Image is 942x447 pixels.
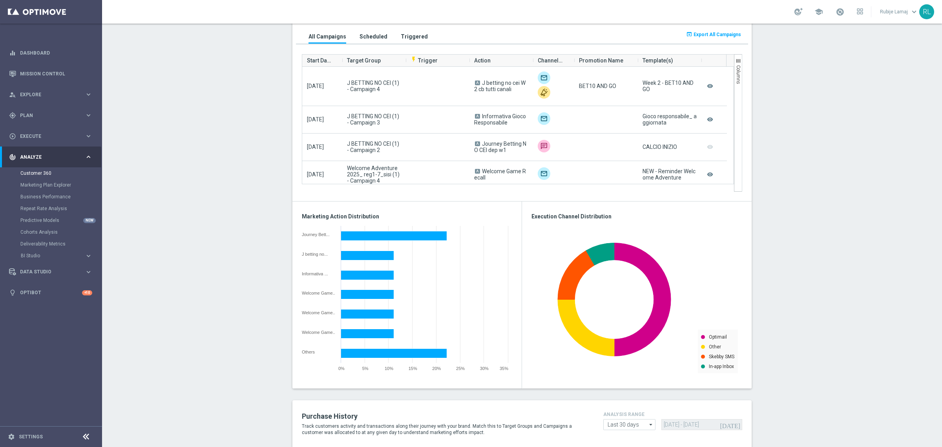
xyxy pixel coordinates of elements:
i: remove_red_eye [706,114,714,125]
i: remove_red_eye [706,169,714,180]
span: Plan [20,113,85,118]
h3: Scheduled [360,33,387,40]
div: Skebby SMS [538,140,550,152]
div: Analyze [9,154,85,161]
span: Trigger [411,57,438,64]
div: Gioco responsabile_ aggiornata [643,113,697,126]
button: BI Studio keyboard_arrow_right [20,253,93,259]
span: Explore [20,92,85,97]
i: keyboard_arrow_right [85,153,92,161]
text: In-app Inbox [709,364,734,369]
div: play_circle_outline Execute keyboard_arrow_right [9,133,93,139]
span: Template(s) [643,53,673,68]
a: Business Performance [20,194,82,200]
span: J BETTING NO CEI (1) - Campaign 2 [347,141,401,153]
span: [DATE] [307,144,324,150]
button: Triggered [399,29,430,44]
span: J BETTING NO CEI (1) - Campaign 3 [347,113,401,126]
span: Channel(s) [538,53,563,68]
i: settings [8,433,15,440]
div: J betting no cei W2 cb tutti canali [302,252,335,256]
span: Execute [20,134,85,139]
span: 5% [362,366,369,371]
a: Optibot [20,282,82,303]
div: CALCIO INIZIO [643,144,677,150]
button: track_changes Analyze keyboard_arrow_right [9,154,93,160]
span: J BETTING NO CEI (1) - Campaign 4 [347,80,401,92]
span: 15% [409,366,417,371]
div: +10 [82,290,92,295]
a: Rubije Lamajkeyboard_arrow_down [879,6,919,18]
span: 0% [338,366,345,371]
i: flash_on [411,56,417,62]
div: Week 2 - BET10 AND GO [643,80,697,92]
div: Welcome Game SMS [302,310,335,315]
a: Marketing Plan Explorer [20,182,82,188]
div: Cohorts Analysis [20,226,101,238]
i: person_search [9,91,16,98]
span: [DATE] [307,116,324,123]
span: J betting no cei W2 cb tutti canali [474,80,526,92]
button: person_search Explore keyboard_arrow_right [9,92,93,98]
div: Informativa Gioco Responsabile [302,271,335,276]
a: Repeat Rate Analysis [20,205,82,212]
button: equalizer Dashboard [9,50,93,56]
i: keyboard_arrow_right [85,132,92,140]
div: BI Studio [21,253,85,258]
span: A [475,114,480,119]
div: Mission Control [9,63,92,84]
span: Analyze [20,155,85,159]
img: Other [538,86,550,99]
button: All Campaigns [307,29,348,44]
span: A [475,141,480,146]
span: 35% [500,366,508,371]
i: keyboard_arrow_right [85,252,92,260]
text: Skebby SMS [709,354,734,359]
button: gps_fixed Plan keyboard_arrow_right [9,112,93,119]
span: A [475,81,480,85]
a: Settings [19,434,43,439]
span: Columns [736,65,741,84]
button: Scheduled [358,29,389,44]
button: Mission Control [9,71,93,77]
span: 25% [456,366,465,371]
div: Business Performance [20,191,101,203]
input: analysis range [603,419,655,430]
div: Dashboard [9,42,92,63]
a: Mission Control [20,63,92,84]
div: Welcome Game DEM [302,330,335,335]
a: Dashboard [20,42,92,63]
i: track_changes [9,154,16,161]
img: Optimail [538,112,550,125]
button: Data Studio keyboard_arrow_right [9,269,93,275]
i: open_in_browser [686,31,692,37]
span: 20% [432,366,441,371]
div: Optimail [538,167,550,180]
div: Plan [9,112,85,119]
div: Predictive Models [20,214,101,226]
div: Data Studio [9,268,85,275]
span: Export All Campaigns [694,32,741,37]
button: open_in_browser Export All Campaigns [685,29,742,40]
h3: Marketing Action Distribution [302,213,512,220]
span: Journey Betting NO CEI dep w1 [474,141,526,153]
span: school [814,7,823,16]
div: Others [302,350,335,354]
img: Optimail [538,71,550,84]
button: lightbulb Optibot +10 [9,289,93,296]
a: Cohorts Analysis [20,229,82,235]
i: gps_fixed [9,112,16,119]
div: Welcome Game Recall [302,291,335,295]
div: RL [919,4,934,19]
i: keyboard_arrow_right [85,112,92,119]
i: keyboard_arrow_right [85,268,92,276]
span: Welcome Game Recall [474,168,526,181]
span: A [475,169,480,174]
